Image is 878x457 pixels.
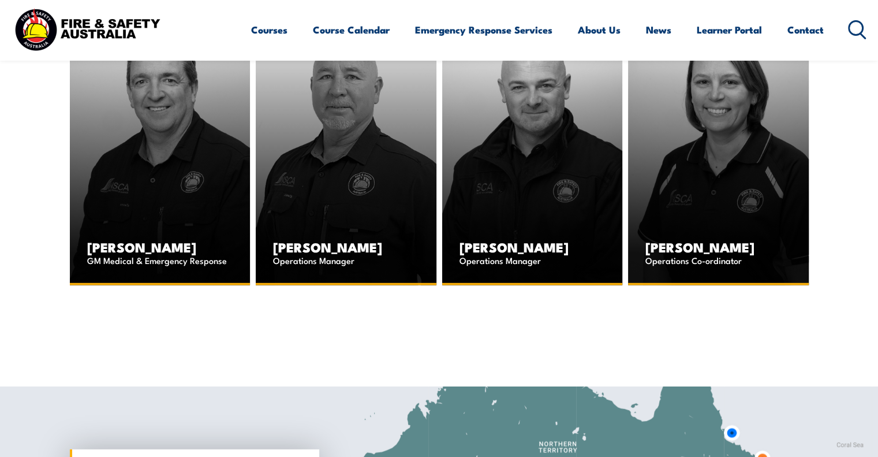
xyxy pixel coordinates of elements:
[459,240,606,254] h3: [PERSON_NAME]
[578,14,621,45] a: About Us
[787,14,824,45] a: Contact
[70,15,251,286] img: David Spencer – General Manager. Emergency Response Services
[697,14,762,45] a: Learner Portal
[313,14,390,45] a: Course Calendar
[256,15,436,286] img: Wayne Slater – Operations Manager, Emergency Response Services
[645,251,791,269] span: Operations Co-ordinator
[87,251,233,269] span: GM Medical & Emergency Response
[415,14,552,45] a: Emergency Response Services
[459,251,606,269] span: Operations Manager
[87,240,233,254] h3: [PERSON_NAME]
[251,14,287,45] a: Courses
[442,15,623,286] img: Dean Brown – Operations, Emergency Response Services
[646,14,671,45] a: News
[273,251,419,269] span: Operations Manager
[628,15,809,286] img: 227FnS-09853
[273,240,419,254] h3: [PERSON_NAME]
[645,240,791,254] h3: [PERSON_NAME]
